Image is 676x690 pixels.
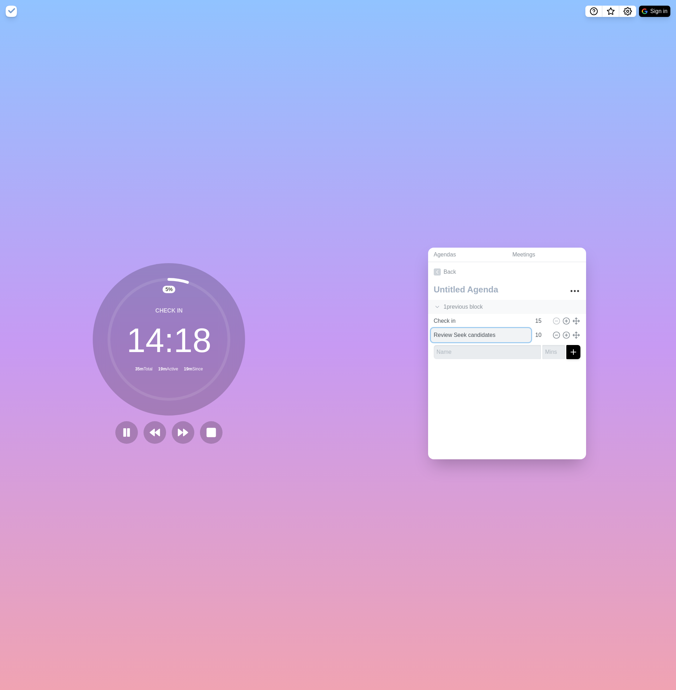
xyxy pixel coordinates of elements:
[431,328,531,342] input: Name
[568,284,582,298] button: More
[532,328,549,342] input: Mins
[428,262,586,282] a: Back
[585,6,602,17] button: Help
[642,8,647,14] img: google logo
[434,345,541,359] input: Name
[602,6,619,17] button: What’s new
[428,248,507,262] a: Agendas
[507,248,586,262] a: Meetings
[428,300,586,314] div: 1 previous block
[619,6,636,17] button: Settings
[532,314,549,328] input: Mins
[542,345,565,359] input: Mins
[639,6,670,17] button: Sign in
[6,6,17,17] img: timeblocks logo
[431,314,531,328] input: Name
